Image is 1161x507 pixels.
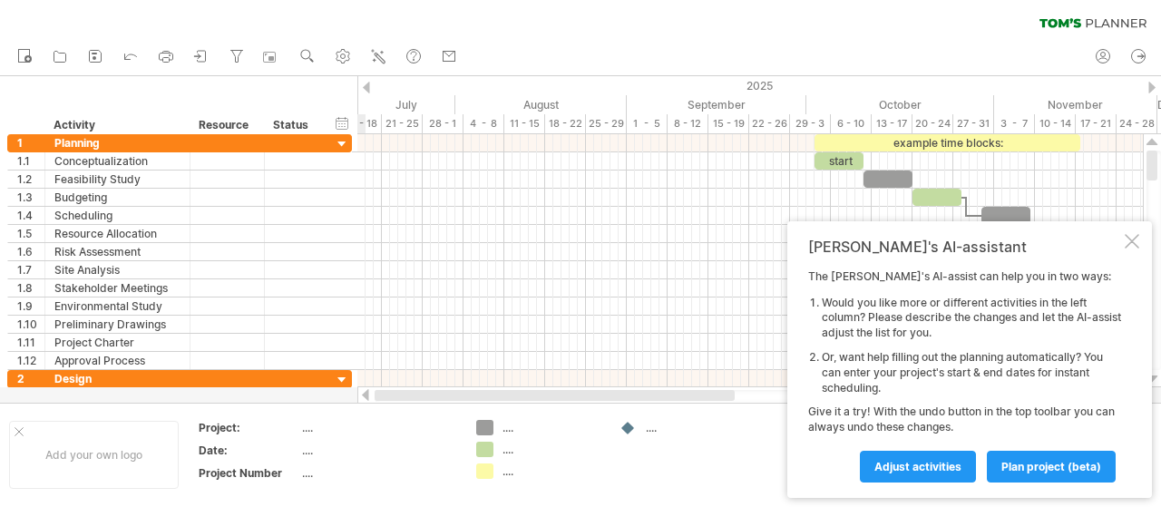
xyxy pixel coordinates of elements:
[54,134,180,151] div: Planning
[815,152,863,170] div: start
[54,152,180,170] div: Conceptualization
[953,114,994,133] div: 27 - 31
[502,442,601,457] div: ....
[302,420,454,435] div: ....
[199,420,298,435] div: Project:
[822,350,1121,395] li: Or, want help filling out the planning automatically? You can enter your project's start & end da...
[502,420,601,435] div: ....
[17,297,44,315] div: 1.9
[17,207,44,224] div: 1.4
[1001,460,1101,473] span: plan project (beta)
[17,334,44,351] div: 1.11
[54,207,180,224] div: Scheduling
[455,95,627,114] div: August 2025
[199,465,298,481] div: Project Number
[199,443,298,458] div: Date:
[994,95,1157,114] div: November 2025
[54,297,180,315] div: Environmental Study
[749,114,790,133] div: 22 - 26
[17,171,44,188] div: 1.2
[627,114,668,133] div: 1 - 5
[806,95,994,114] div: October 2025
[17,225,44,242] div: 1.5
[17,189,44,206] div: 1.3
[860,451,976,483] a: Adjust activities
[54,352,180,369] div: Approval Process
[54,116,180,134] div: Activity
[199,116,254,134] div: Resource
[9,421,179,489] div: Add your own logo
[1076,114,1117,133] div: 17 - 21
[808,269,1121,482] div: The [PERSON_NAME]'s AI-assist can help you in two ways: Give it a try! With the undo button in th...
[54,171,180,188] div: Feasibility Study
[54,243,180,260] div: Risk Assessment
[646,420,745,435] div: ....
[708,114,749,133] div: 15 - 19
[1117,114,1157,133] div: 24 - 28
[423,114,463,133] div: 28 - 1
[17,316,44,333] div: 1.10
[504,114,545,133] div: 11 - 15
[994,114,1035,133] div: 3 - 7
[54,225,180,242] div: Resource Allocation
[17,370,44,387] div: 2
[17,152,44,170] div: 1.1
[54,189,180,206] div: Budgeting
[54,261,180,278] div: Site Analysis
[54,370,180,387] div: Design
[987,451,1116,483] a: plan project (beta)
[586,114,627,133] div: 25 - 29
[54,316,180,333] div: Preliminary Drawings
[1035,114,1076,133] div: 10 - 14
[627,95,806,114] div: September 2025
[54,279,180,297] div: Stakeholder Meetings
[268,95,455,114] div: July 2025
[822,296,1121,341] li: Would you like more or different activities in the left column? Please describe the changes and l...
[382,114,423,133] div: 21 - 25
[302,443,454,458] div: ....
[17,352,44,369] div: 1.12
[341,114,382,133] div: 14 - 18
[463,114,504,133] div: 4 - 8
[815,134,1080,151] div: example time blocks:
[874,460,961,473] span: Adjust activities
[912,114,953,133] div: 20 - 24
[302,465,454,481] div: ....
[273,116,313,134] div: Status
[668,114,708,133] div: 8 - 12
[872,114,912,133] div: 13 - 17
[17,134,44,151] div: 1
[808,238,1121,256] div: [PERSON_NAME]'s AI-assistant
[502,463,601,479] div: ....
[545,114,586,133] div: 18 - 22
[17,279,44,297] div: 1.8
[17,243,44,260] div: 1.6
[790,114,831,133] div: 29 - 3
[54,334,180,351] div: Project Charter
[831,114,872,133] div: 6 - 10
[17,261,44,278] div: 1.7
